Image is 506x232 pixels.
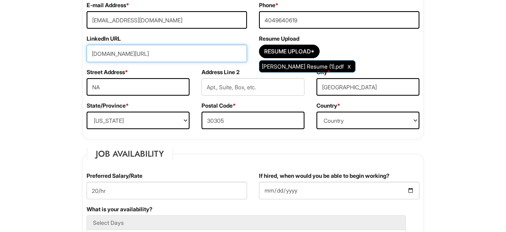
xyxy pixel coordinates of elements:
label: Country [316,102,340,110]
label: Resume Upload [259,35,299,43]
label: What is your availability? [87,205,152,213]
input: Apt., Suite, Box, etc. [202,78,304,96]
label: City [316,68,330,76]
select: Country [316,112,419,129]
button: Resume Upload*Resume Upload* [259,45,320,58]
input: City [316,78,419,96]
label: If hired, when would you be able to begin working? [259,172,389,180]
label: Postal Code [202,102,236,110]
a: Clear Uploaded File [346,61,353,72]
select: State/Province [87,112,190,129]
input: Phone [259,11,419,29]
label: Street Address [87,68,128,76]
label: E-mail Address [87,1,129,9]
h5: Select Days [93,220,399,226]
legend: Job Availability [87,148,173,160]
input: Street Address [87,78,190,96]
label: LinkedIn URL [87,35,121,43]
label: State/Province [87,102,129,110]
label: Address Line 2 [202,68,239,76]
span: [PERSON_NAME] Resume (1).pdf [262,63,344,70]
label: Phone [259,1,279,9]
input: Postal Code [202,112,304,129]
label: Preferred Salary/Rate [87,172,142,180]
input: Preferred Salary/Rate [87,182,247,199]
input: LinkedIn URL [87,45,247,62]
input: E-mail Address [87,11,247,29]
